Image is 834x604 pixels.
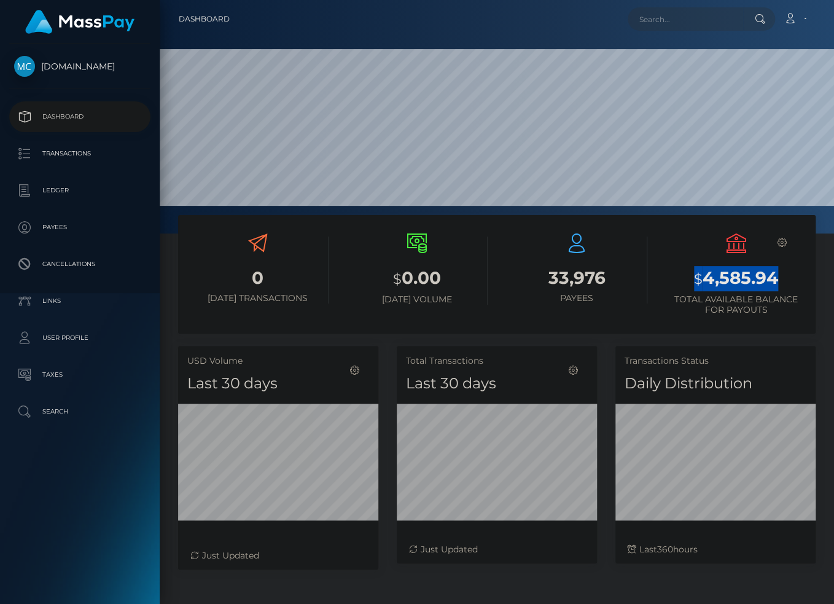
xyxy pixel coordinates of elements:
[694,270,703,288] small: $
[14,292,146,310] p: Links
[14,366,146,384] p: Taxes
[179,6,230,32] a: Dashboard
[14,402,146,421] p: Search
[187,266,329,290] h3: 0
[666,266,807,291] h3: 4,585.94
[506,293,647,304] h6: Payees
[9,101,150,132] a: Dashboard
[628,543,803,556] div: Last hours
[9,323,150,353] a: User Profile
[14,255,146,273] p: Cancellations
[506,266,647,290] h3: 33,976
[406,373,588,394] h4: Last 30 days
[657,544,673,555] span: 360
[9,212,150,243] a: Payees
[14,108,146,126] p: Dashboard
[190,549,366,562] div: Just Updated
[187,373,369,394] h4: Last 30 days
[625,373,806,394] h4: Daily Distribution
[347,294,488,305] h6: [DATE] Volume
[25,10,134,34] img: MassPay Logo
[14,144,146,163] p: Transactions
[9,138,150,169] a: Transactions
[9,249,150,280] a: Cancellations
[9,61,150,72] span: [DOMAIN_NAME]
[9,286,150,316] a: Links
[14,218,146,237] p: Payees
[9,396,150,427] a: Search
[14,329,146,347] p: User Profile
[9,359,150,390] a: Taxes
[187,293,329,304] h6: [DATE] Transactions
[187,355,369,367] h5: USD Volume
[628,7,743,31] input: Search...
[666,294,807,315] h6: Total Available Balance for Payouts
[9,175,150,206] a: Ledger
[625,355,806,367] h5: Transactions Status
[406,355,588,367] h5: Total Transactions
[14,56,35,77] img: McLuck.com
[14,181,146,200] p: Ledger
[347,266,488,291] h3: 0.00
[409,543,585,556] div: Just Updated
[393,270,402,288] small: $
